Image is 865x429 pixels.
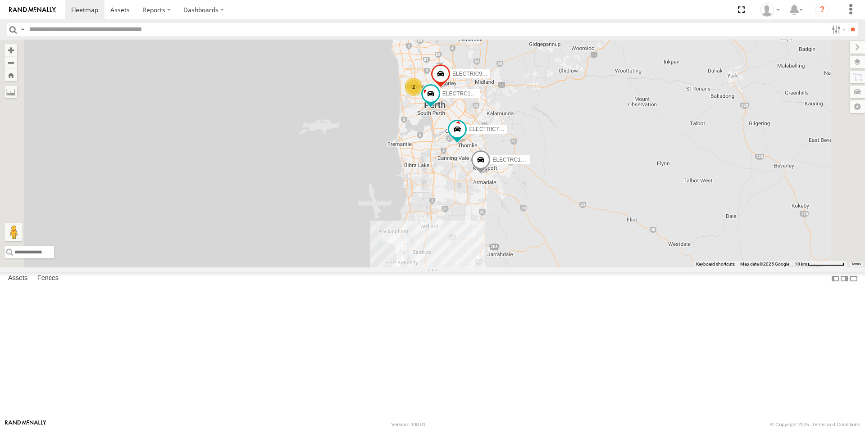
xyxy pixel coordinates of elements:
[9,7,56,13] img: rand-logo.svg
[831,272,840,285] label: Dock Summary Table to the Left
[5,420,46,429] a: Visit our Website
[696,261,735,267] button: Keyboard shortcuts
[405,78,423,96] div: 2
[19,23,26,36] label: Search Query
[849,272,858,285] label: Hide Summary Table
[452,71,531,77] span: ELECTRIC9 - [PERSON_NAME]
[840,272,849,285] label: Dock Summary Table to the Right
[5,56,17,69] button: Zoom out
[5,86,17,98] label: Measure
[757,3,783,17] div: Wayne Betts
[5,223,23,241] button: Drag Pegman onto the map to open Street View
[795,262,807,266] span: 10 km
[740,262,789,266] span: Map data ©2025 Google
[815,3,829,17] i: ?
[469,126,548,132] span: ELECTRIC7 - [PERSON_NAME]
[33,272,63,285] label: Fences
[492,157,543,163] span: ELECTRC14 - Spare
[4,272,32,285] label: Assets
[792,261,847,267] button: Map scale: 10 km per 78 pixels
[828,23,847,36] label: Search Filter Options
[5,44,17,56] button: Zoom in
[812,422,860,427] a: Terms and Conditions
[442,90,523,97] span: ELECTRC16 - [PERSON_NAME]
[770,422,860,427] div: © Copyright 2025 -
[850,100,865,113] label: Map Settings
[851,262,861,266] a: Terms (opens in new tab)
[392,422,426,427] div: Version: 308.01
[5,69,17,81] button: Zoom Home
